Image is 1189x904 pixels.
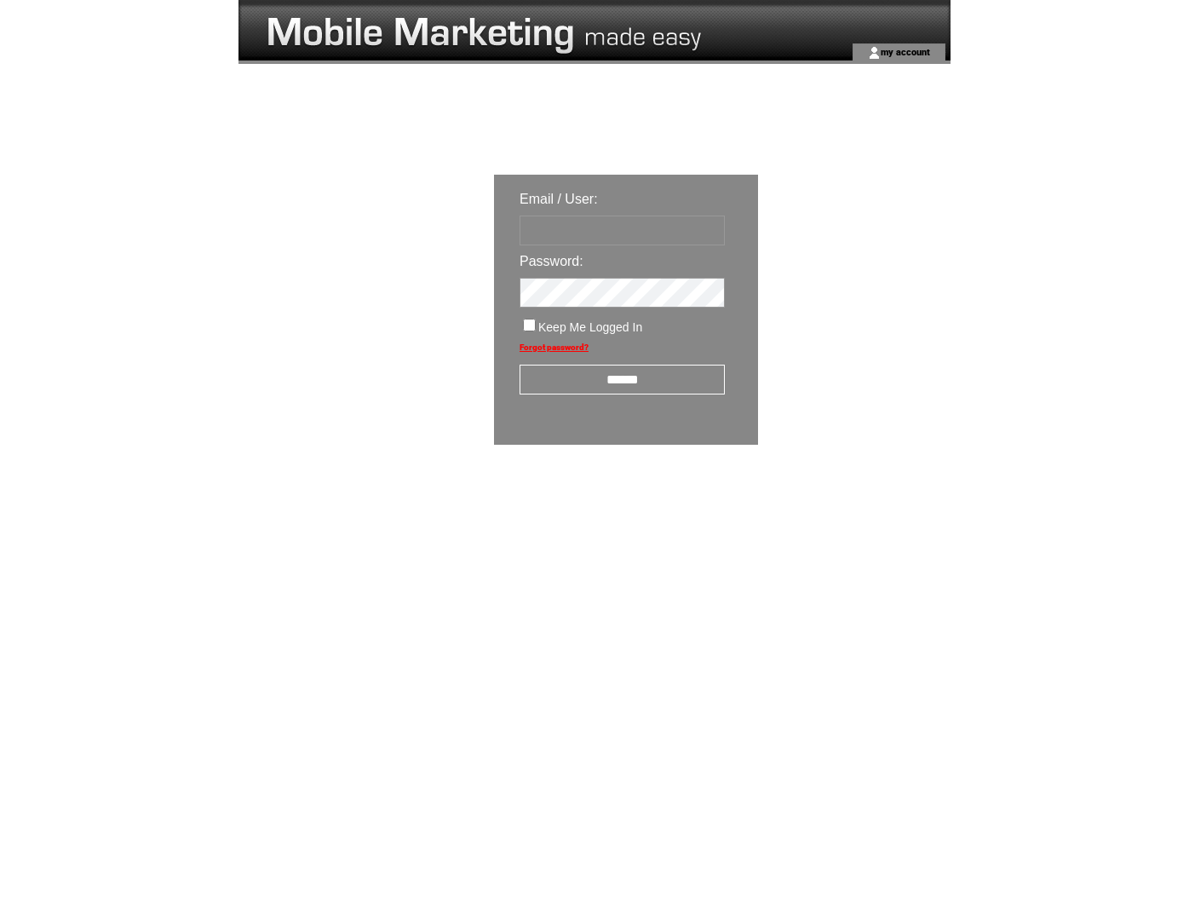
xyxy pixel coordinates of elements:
span: Email / User: [520,192,598,206]
a: Forgot password? [520,343,589,352]
span: Keep Me Logged In [538,320,642,334]
span: Password: [520,254,583,268]
a: my account [881,46,930,57]
img: account_icon.gif [868,46,881,60]
img: transparent.png [807,487,893,509]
